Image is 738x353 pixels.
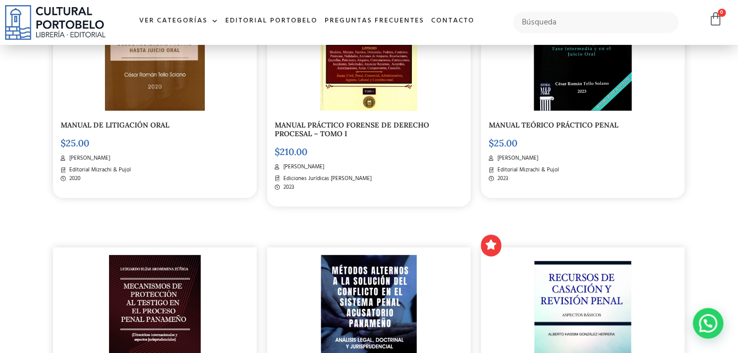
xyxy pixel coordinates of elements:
a: Ver Categorías [136,10,222,32]
bdi: 25.00 [489,137,517,149]
a: Editorial Portobelo [222,10,321,32]
a: Preguntas frecuentes [321,10,428,32]
span: $ [489,137,494,149]
a: 0 [709,12,723,27]
input: Búsqueda [513,12,679,33]
a: MANUAL PRÁCTICO FORENSE DE DERECHO PROCESAL – TOMO I [275,120,429,138]
span: [PERSON_NAME] [281,163,325,171]
a: MANUAL TEÓRICO PRÁCTICO PENAL [489,120,618,130]
span: [PERSON_NAME] [495,154,539,163]
span: Editorial Mizrachi & Pujol [67,166,131,174]
a: Contacto [428,10,478,32]
span: 2023 [495,174,509,183]
a: MANUAL DE LITIGACIÓN ORAL [61,120,169,130]
span: Ediciones Jurídicas [PERSON_NAME] [281,174,372,183]
bdi: 210.00 [275,146,307,158]
span: 2020 [67,174,81,183]
span: 2023 [281,183,295,192]
span: Editorial Mizrachi & Pujol [495,166,560,174]
div: Contactar por WhatsApp [693,308,724,339]
span: $ [275,146,280,158]
span: $ [61,137,66,149]
span: [PERSON_NAME] [67,154,111,163]
bdi: 25.00 [61,137,89,149]
span: 0 [718,9,726,17]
